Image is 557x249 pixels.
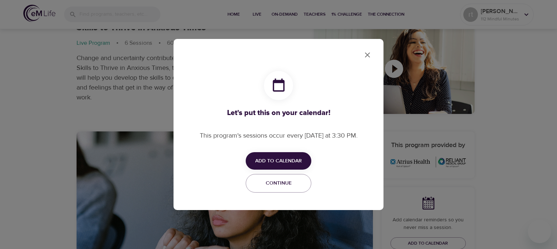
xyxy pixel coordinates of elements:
p: This program's sessions occur every [DATE] at 3:30 PM. [200,131,358,141]
button: Continue [246,174,311,193]
span: Continue [250,179,307,188]
span: Add to Calendar [255,157,302,166]
h3: Let's put this on your calendar! [200,109,358,117]
button: Add to Calendar [246,152,311,170]
button: close [359,46,376,64]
